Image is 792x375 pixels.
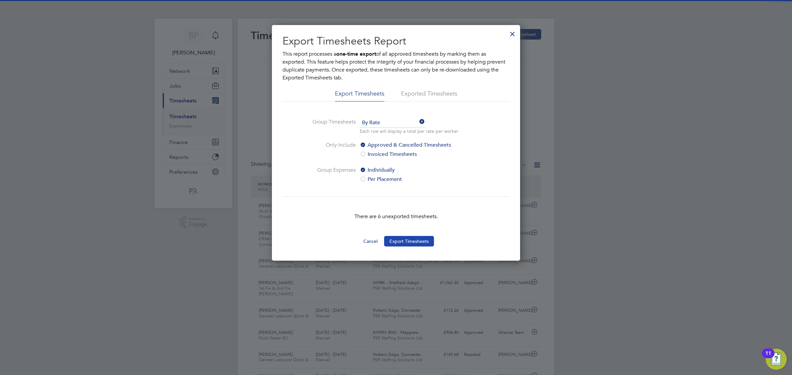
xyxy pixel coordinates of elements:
label: Group Expenses [306,166,356,183]
p: Each row will display a total per rate per worker [360,128,458,134]
p: This report processes a of all approved timesheets by marking them as exported. This feature help... [282,50,510,82]
label: Per Placement [360,175,470,183]
b: one-time export [336,51,376,57]
label: Approved & Cancelled Timesheets [360,141,470,149]
label: Only Include [306,141,356,158]
span: By Rate [360,118,425,128]
h2: Export Timesheets Report [282,34,510,48]
button: Open Resource Center, 11 new notifications [766,349,787,370]
label: Group Timesheets [306,118,356,133]
button: Cancel [358,236,383,246]
label: Individually [360,166,470,174]
label: Invoiced Timesheets [360,150,470,158]
li: Export Timesheets [335,90,384,101]
button: Export Timesheets [384,236,434,246]
div: 11 [765,353,771,362]
p: There are 6 unexported timesheets. [282,213,510,220]
li: Exported Timesheets [401,90,457,101]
